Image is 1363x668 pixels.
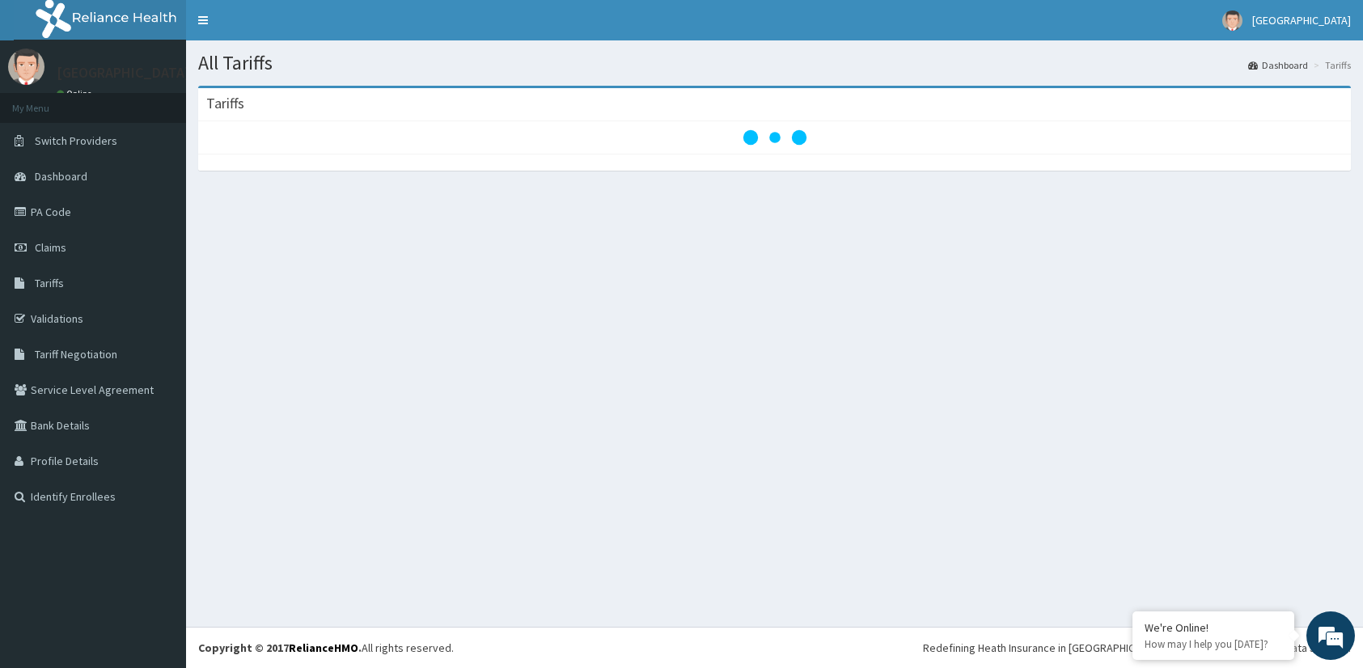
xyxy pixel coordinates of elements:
[923,640,1351,656] div: Redefining Heath Insurance in [GEOGRAPHIC_DATA] using Telemedicine and Data Science!
[206,96,244,111] h3: Tariffs
[198,641,362,655] strong: Copyright © 2017 .
[1310,58,1351,72] li: Tariffs
[1145,620,1282,635] div: We're Online!
[35,133,117,148] span: Switch Providers
[1252,13,1351,27] span: [GEOGRAPHIC_DATA]
[35,240,66,255] span: Claims
[1222,11,1242,31] img: User Image
[1248,58,1308,72] a: Dashboard
[35,276,64,290] span: Tariffs
[198,53,1351,74] h1: All Tariffs
[35,169,87,184] span: Dashboard
[1145,637,1282,651] p: How may I help you today?
[57,66,190,80] p: [GEOGRAPHIC_DATA]
[289,641,358,655] a: RelianceHMO
[35,347,117,361] span: Tariff Negotiation
[186,627,1363,668] footer: All rights reserved.
[8,49,44,85] img: User Image
[57,88,95,99] a: Online
[743,105,807,170] svg: audio-loading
